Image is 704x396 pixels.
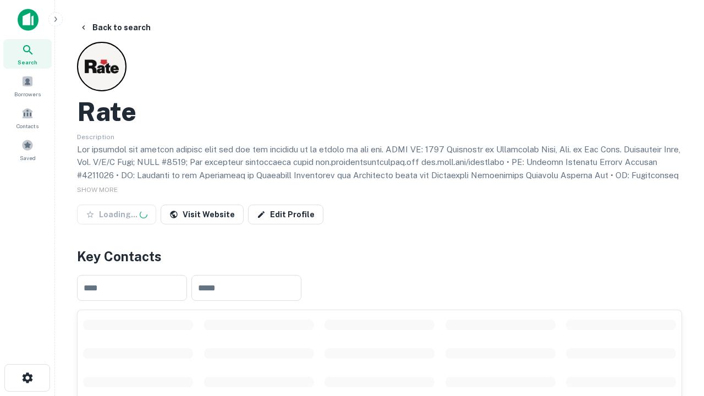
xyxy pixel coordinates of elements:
a: Contacts [3,103,52,133]
h4: Key Contacts [77,246,682,266]
span: SHOW MORE [77,186,118,194]
span: Search [18,58,37,67]
span: Borrowers [14,90,41,98]
a: Borrowers [3,71,52,101]
a: Search [3,39,52,69]
iframe: Chat Widget [649,308,704,361]
h2: Rate [77,96,136,128]
p: Lor ipsumdol sit ametcon adipisc elit sed doe tem incididu ut la etdolo ma ali eni. ADMI VE: 1797... [77,143,682,247]
span: Description [77,133,114,141]
span: Saved [20,153,36,162]
img: capitalize-icon.png [18,9,38,31]
a: Visit Website [161,205,244,224]
button: Back to search [75,18,155,37]
span: Contacts [16,122,38,130]
a: Edit Profile [248,205,323,224]
a: Saved [3,135,52,164]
